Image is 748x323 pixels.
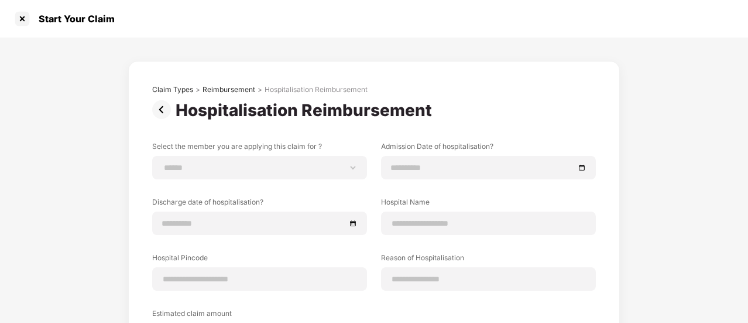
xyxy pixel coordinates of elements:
label: Hospital Pincode [152,253,367,267]
div: Reimbursement [203,85,255,94]
div: > [195,85,200,94]
div: Start Your Claim [32,13,115,25]
label: Select the member you are applying this claim for ? [152,141,367,156]
div: > [258,85,262,94]
img: svg+xml;base64,PHN2ZyBpZD0iUHJldi0zMngzMiIgeG1sbnM9Imh0dHA6Ly93d3cudzMub3JnLzIwMDAvc3ZnIiB3aWR0aD... [152,100,176,119]
div: Hospitalisation Reimbursement [265,85,368,94]
label: Discharge date of hospitalisation? [152,197,367,212]
label: Reason of Hospitalisation [381,253,596,267]
div: Hospitalisation Reimbursement [176,100,437,120]
label: Hospital Name [381,197,596,212]
label: Estimated claim amount [152,308,367,323]
label: Admission Date of hospitalisation? [381,141,596,156]
div: Claim Types [152,85,193,94]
